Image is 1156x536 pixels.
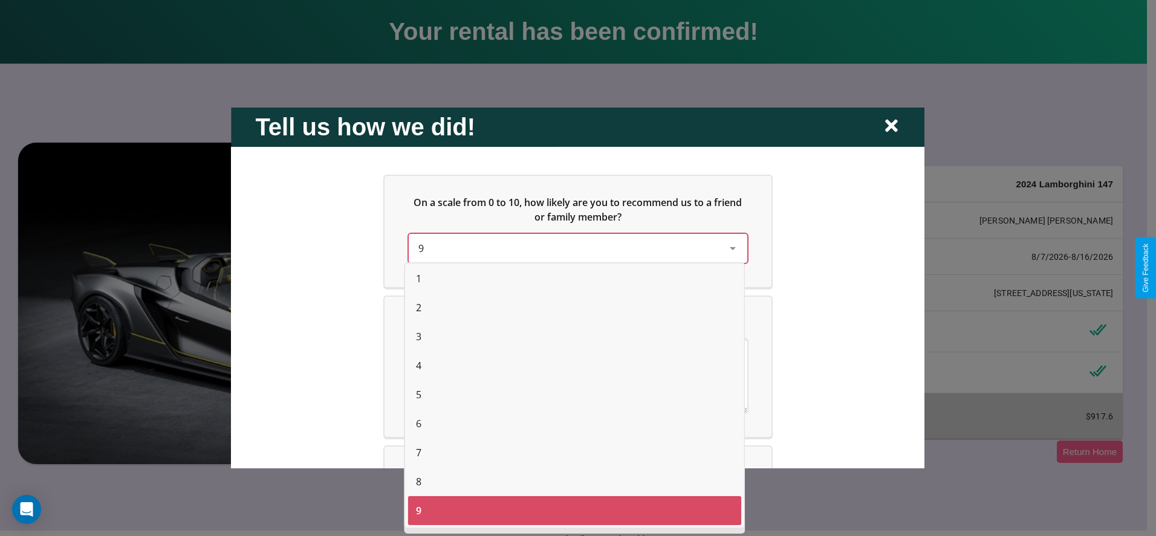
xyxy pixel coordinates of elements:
[408,496,741,525] div: 9
[408,409,741,438] div: 6
[408,264,741,293] div: 1
[416,503,421,518] span: 9
[12,495,41,524] div: Open Intercom Messenger
[416,474,421,489] span: 8
[255,113,475,140] h2: Tell us how we did!
[408,467,741,496] div: 8
[416,329,421,344] span: 3
[414,195,745,223] span: On a scale from 0 to 10, how likely are you to recommend us to a friend or family member?
[408,380,741,409] div: 5
[416,300,421,315] span: 2
[385,175,771,286] div: On a scale from 0 to 10, how likely are you to recommend us to a friend or family member?
[408,438,741,467] div: 7
[409,233,747,262] div: On a scale from 0 to 10, how likely are you to recommend us to a friend or family member?
[416,387,421,402] span: 5
[416,416,421,431] span: 6
[408,322,741,351] div: 3
[416,271,421,286] span: 1
[416,445,421,460] span: 7
[409,195,747,224] h5: On a scale from 0 to 10, how likely are you to recommend us to a friend or family member?
[1141,244,1150,292] div: Give Feedback
[408,293,741,322] div: 2
[408,351,741,380] div: 4
[418,241,424,254] span: 9
[416,358,421,373] span: 4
